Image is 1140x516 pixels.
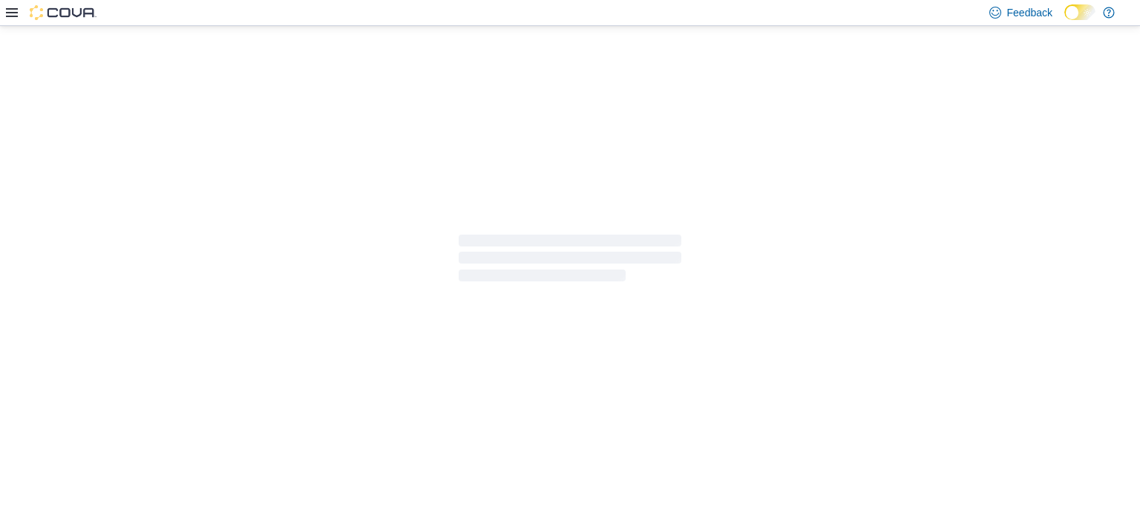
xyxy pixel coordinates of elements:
span: Feedback [1007,5,1052,20]
span: Loading [459,238,681,285]
img: Cova [30,5,96,20]
input: Dark Mode [1064,4,1095,20]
